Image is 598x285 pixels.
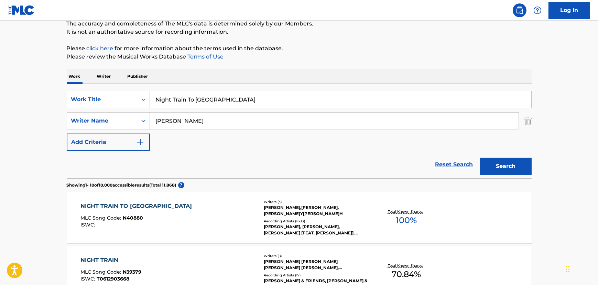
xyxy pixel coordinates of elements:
div: [PERSON_NAME], [PERSON_NAME], [PERSON_NAME] [FEAT. [PERSON_NAME]], [PERSON_NAME], [PERSON_NAME] [264,224,368,236]
button: Search [480,158,532,175]
p: It is not an authoritative source for recording information. [67,28,532,36]
span: MLC Song Code : [80,215,123,221]
form: Search Form [67,91,532,178]
img: MLC Logo [8,5,35,15]
div: Writers ( 8 ) [264,253,368,258]
div: Work Title [71,95,133,104]
img: Delete Criterion [524,112,532,129]
span: ? [178,182,184,188]
a: click here [87,45,113,52]
a: Terms of Use [186,53,224,60]
div: Recording Artists ( 1603 ) [264,219,368,224]
span: T0612903668 [97,276,129,282]
img: search [515,6,524,14]
iframe: Chat Widget [564,252,598,285]
span: MLC Song Code : [80,269,123,275]
div: Writer Name [71,117,133,125]
div: Recording Artists ( 17 ) [264,273,368,278]
p: Showing 1 - 10 of 10,000 accessible results (Total 11,868 ) [67,182,176,188]
p: Total Known Shares: [388,209,425,214]
a: Log In [548,2,590,19]
div: NIGHT TRAIN [80,256,141,264]
div: [PERSON_NAME],[PERSON_NAME],[PERSON_NAME]Y[PERSON_NAME]H [264,204,368,217]
img: 9d2ae6d4665cec9f34b9.svg [136,138,144,146]
div: Writers ( 3 ) [264,199,368,204]
div: NIGHT TRAIN TO [GEOGRAPHIC_DATA] [80,202,195,210]
span: N40880 [123,215,143,221]
p: The accuracy and completeness of The MLC's data is determined solely by our Members. [67,20,532,28]
span: N39379 [123,269,141,275]
p: Publisher [126,69,150,84]
span: 70.84 % [392,268,421,281]
p: Writer [95,69,113,84]
p: Please for more information about the terms used in the database. [67,44,532,53]
p: Total Known Shares: [388,263,425,268]
div: Drag [566,259,570,279]
p: Work [67,69,83,84]
span: ISWC : [80,276,97,282]
span: 100 % [396,214,417,226]
a: Reset Search [432,157,477,172]
div: Help [531,3,544,17]
span: ISWC : [80,222,97,228]
a: NIGHT TRAIN TO [GEOGRAPHIC_DATA]MLC Song Code:N40880ISWC:Writers (3)[PERSON_NAME],[PERSON_NAME],[... [67,192,532,243]
img: help [533,6,542,14]
div: [PERSON_NAME] [PERSON_NAME] [PERSON_NAME] [PERSON_NAME], [PERSON_NAME], [PERSON_NAME], [PERSON_NA... [264,258,368,271]
p: Please review the Musical Works Database [67,53,532,61]
button: Add Criteria [67,134,150,151]
a: Public Search [513,3,526,17]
